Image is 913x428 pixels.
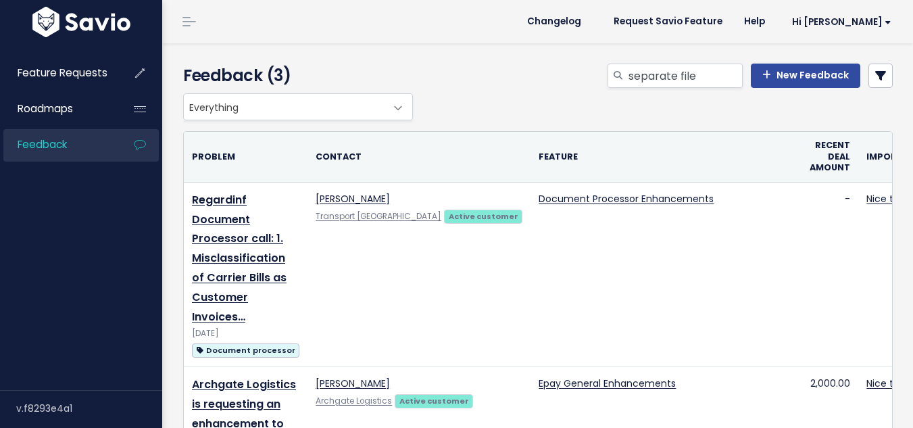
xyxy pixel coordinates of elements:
[18,101,73,116] span: Roadmaps
[316,211,441,222] a: Transport [GEOGRAPHIC_DATA]
[449,211,518,222] strong: Active customer
[527,17,581,26] span: Changelog
[18,137,67,151] span: Feedback
[627,64,743,88] input: Search feedback...
[776,11,902,32] a: Hi [PERSON_NAME]
[3,57,112,89] a: Feature Requests
[539,377,676,390] a: Epay General Enhancements
[18,66,107,80] span: Feature Requests
[183,64,406,88] h4: Feedback (3)
[530,132,801,182] th: Feature
[444,209,522,222] a: Active customer
[316,396,392,406] a: Archgate Logistics
[192,192,287,325] a: Regardinf Document Processor call: 1. Misclassification of Carrier Bills as Customer Invoices…
[733,11,776,32] a: Help
[183,93,413,120] span: Everything
[29,7,134,37] img: logo-white.9d6f32f41409.svg
[192,341,299,358] a: Document processor
[192,343,299,358] span: Document processor
[3,93,112,124] a: Roadmaps
[801,132,858,182] th: Recent deal amount
[399,396,469,406] strong: Active customer
[184,132,307,182] th: Problem
[16,391,162,426] div: v.f8293e4a1
[792,17,891,27] span: Hi [PERSON_NAME]
[316,192,390,206] a: [PERSON_NAME]
[539,192,714,206] a: Document Processor Enhancements
[184,94,385,120] span: Everything
[3,129,112,160] a: Feedback
[307,132,530,182] th: Contact
[801,182,858,366] td: -
[192,327,299,341] div: [DATE]
[603,11,733,32] a: Request Savio Feature
[316,377,390,390] a: [PERSON_NAME]
[751,64,860,88] a: New Feedback
[395,394,473,407] a: Active customer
